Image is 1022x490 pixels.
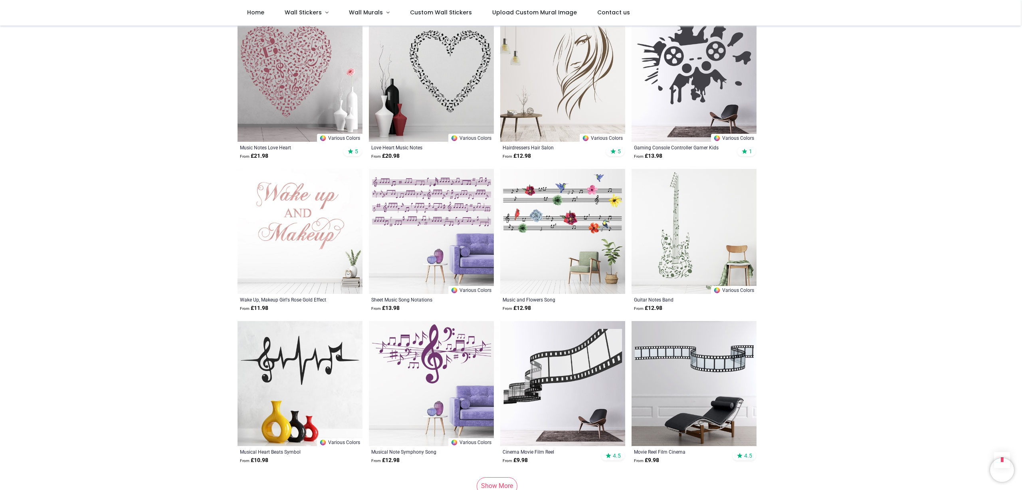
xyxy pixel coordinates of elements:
strong: £ 11.98 [240,304,268,312]
span: 4.5 [613,452,621,459]
a: Various Colors [711,134,757,142]
img: Musical Note Symphony Song Wall Sticker [369,321,494,446]
strong: £ 12.98 [634,304,662,312]
strong: £ 21.98 [240,152,268,160]
span: Upload Custom Mural Image [492,8,577,16]
a: Various Colors [317,134,362,142]
span: From [503,154,512,159]
span: From [240,458,250,463]
img: Color Wheel [713,135,721,142]
span: From [240,306,250,311]
span: From [634,154,644,159]
strong: £ 9.98 [503,456,528,464]
img: Wake Up, Makeup Girl's Rose Gold Effect Wall Sticker [238,169,362,294]
a: Various Colors [580,134,625,142]
span: Custom Wall Stickers [410,8,472,16]
a: Cinema Movie Film Reel [503,448,599,455]
span: From [503,306,512,311]
a: Gaming Console Controller Gamer Kids [634,144,730,151]
span: 4.5 [744,452,752,459]
span: Contact us [597,8,630,16]
strong: £ 12.98 [371,456,400,464]
a: Various Colors [448,286,494,294]
span: Wall Stickers [285,8,322,16]
a: Music and Flowers Song [503,296,599,303]
span: From [240,154,250,159]
img: Color Wheel [713,287,721,294]
a: Various Colors [711,286,757,294]
a: Various Colors [448,134,494,142]
a: Musical Note Symphony Song [371,448,467,455]
strong: £ 13.98 [371,304,400,312]
img: Cinema Movie Film Reel Wall Sticker [500,321,625,446]
a: Hairdressers Hair Salon [503,144,599,151]
img: Music Notes Love Heart Wall Sticker [238,17,362,142]
span: Wall Murals [349,8,383,16]
strong: £ 9.98 [634,456,659,464]
img: Hairdressers Hair Salon Wall Sticker [500,17,625,142]
a: Guitar Notes Band [634,296,730,303]
span: From [634,306,644,311]
img: Love Heart Music Notes Wall Sticker [369,17,494,142]
img: Movie Reel Film Cinema Wall Sticker [632,321,757,446]
img: Music and Flowers Song Wall Sticker [500,169,625,294]
iframe: Brevo live chat [990,458,1014,482]
a: Various Colors [317,438,362,446]
strong: £ 12.98 [503,152,531,160]
span: From [503,458,512,463]
span: 5 [355,148,358,155]
img: Color Wheel [451,287,458,294]
img: Guitar Notes Band Wall Sticker [632,169,757,294]
img: Sheet Music Song Notations Wall Sticker [369,169,494,294]
strong: £ 12.98 [503,304,531,312]
span: From [371,306,381,311]
img: Color Wheel [319,439,327,446]
span: 5 [618,148,621,155]
img: Color Wheel [582,135,589,142]
img: Color Wheel [451,439,458,446]
a: Love Heart Music Notes [371,144,467,151]
a: Wake Up, Makeup Girl's Rose Gold Effect [240,296,336,303]
strong: £ 13.98 [634,152,662,160]
img: Gaming Console Controller Gamer Kids Wall Sticker [632,17,757,142]
a: Various Colors [448,438,494,446]
span: 1 [749,148,752,155]
img: Color Wheel [319,135,327,142]
img: Color Wheel [451,135,458,142]
span: From [371,154,381,159]
a: Sheet Music Song Notations [371,296,467,303]
span: From [371,458,381,463]
strong: £ 20.98 [371,152,400,160]
a: Musical Heart Beats Symbol [240,448,336,455]
strong: £ 10.98 [240,456,268,464]
span: Home [247,8,264,16]
a: Movie Reel Film Cinema [634,448,730,455]
a: Music Notes Love Heart [240,144,336,151]
img: Musical Heart Beats Symbol Wall Sticker [238,321,362,446]
span: From [634,458,644,463]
